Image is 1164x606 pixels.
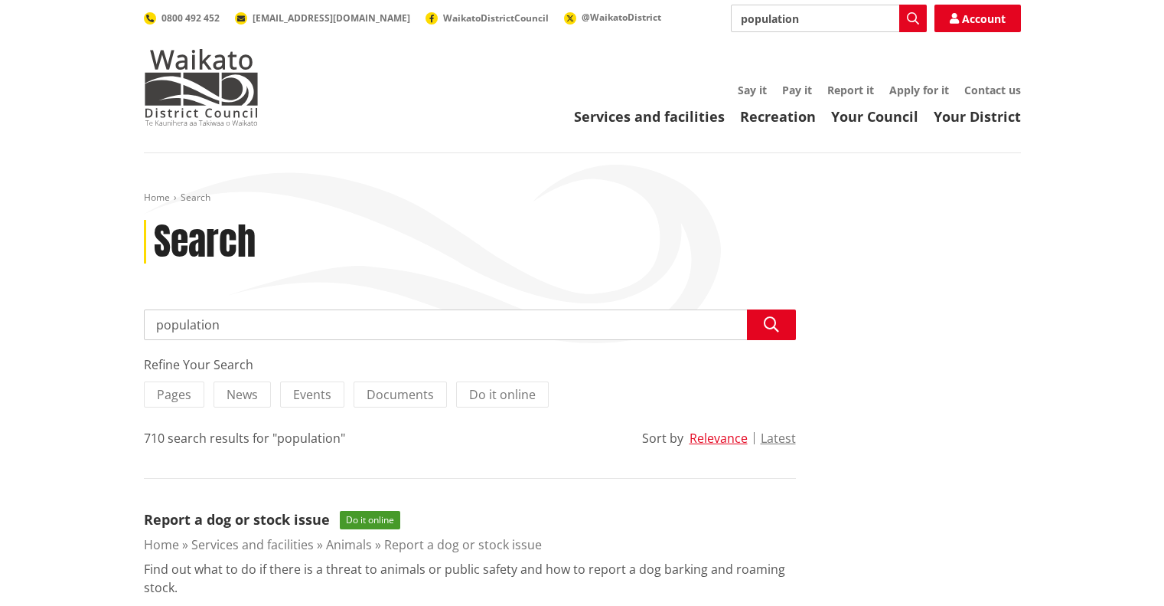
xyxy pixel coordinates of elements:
[731,5,927,32] input: Search input
[642,429,683,447] div: Sort by
[144,510,330,529] a: Report a dog or stock issue
[181,191,210,204] span: Search
[690,431,748,445] button: Relevance
[574,107,725,126] a: Services and facilities
[831,107,918,126] a: Your Council
[889,83,949,97] a: Apply for it
[340,511,400,529] span: Do it online
[161,11,220,25] span: 0800 492 452
[384,536,542,553] a: Report a dog or stock issue
[144,11,220,25] a: 0800 492 452
[443,11,549,25] span: WaikatoDistrictCouncil
[326,536,372,553] a: Animals
[191,536,314,553] a: Services and facilities
[934,107,1021,126] a: Your District
[144,560,796,597] p: Find out what to do if there is a threat to animals or public safety and how to report a dog bark...
[144,191,170,204] a: Home
[293,386,331,403] span: Events
[154,220,256,264] h1: Search
[738,83,767,97] a: Say it
[469,386,536,403] span: Do it online
[253,11,410,25] span: [EMAIL_ADDRESS][DOMAIN_NAME]
[827,83,874,97] a: Report it
[157,386,191,403] span: Pages
[582,11,661,24] span: @WaikatoDistrict
[761,431,796,445] button: Latest
[144,355,796,374] div: Refine Your Search
[227,386,258,403] span: News
[934,5,1021,32] a: Account
[144,49,259,126] img: Waikato District Council - Te Kaunihera aa Takiwaa o Waikato
[144,429,345,447] div: 710 search results for "population"
[144,310,796,340] input: Search input
[425,11,549,25] a: WaikatoDistrictCouncil
[740,107,816,126] a: Recreation
[964,83,1021,97] a: Contact us
[782,83,812,97] a: Pay it
[144,536,179,553] a: Home
[367,386,434,403] span: Documents
[564,11,661,24] a: @WaikatoDistrict
[144,192,1021,205] nav: breadcrumb
[235,11,410,25] a: [EMAIL_ADDRESS][DOMAIN_NAME]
